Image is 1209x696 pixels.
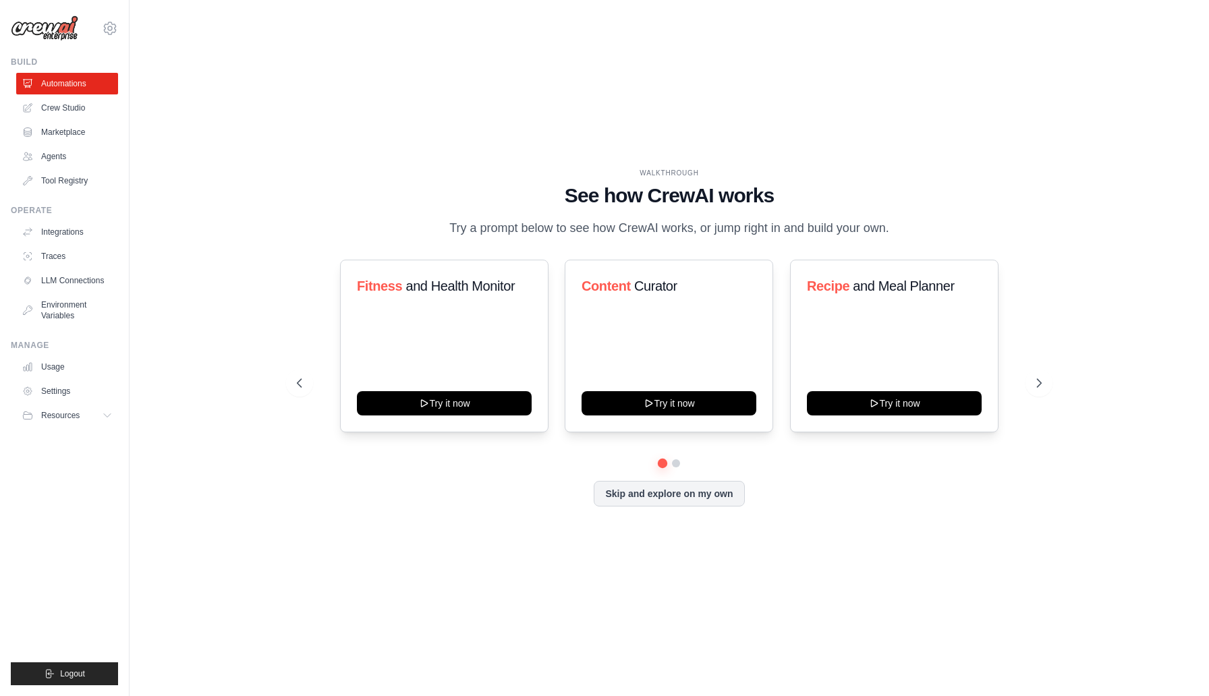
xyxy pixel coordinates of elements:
[297,168,1042,178] div: WALKTHROUGH
[60,668,85,679] span: Logout
[634,279,677,293] span: Curator
[16,97,118,119] a: Crew Studio
[582,391,756,415] button: Try it now
[405,279,515,293] span: and Health Monitor
[582,279,631,293] span: Content
[16,356,118,378] a: Usage
[297,183,1042,208] h1: See how CrewAI works
[16,270,118,291] a: LLM Connections
[16,73,118,94] a: Automations
[41,410,80,421] span: Resources
[16,221,118,243] a: Integrations
[594,481,744,506] button: Skip and explore on my own
[16,405,118,426] button: Resources
[807,279,849,293] span: Recipe
[807,391,982,415] button: Try it now
[16,170,118,192] a: Tool Registry
[16,121,118,143] a: Marketplace
[11,57,118,67] div: Build
[443,219,896,238] p: Try a prompt below to see how CrewAI works, or jump right in and build your own.
[16,245,118,267] a: Traces
[11,205,118,216] div: Operate
[16,146,118,167] a: Agents
[11,16,78,41] img: Logo
[853,279,954,293] span: and Meal Planner
[11,662,118,685] button: Logout
[16,294,118,326] a: Environment Variables
[357,391,532,415] button: Try it now
[357,279,402,293] span: Fitness
[11,340,118,351] div: Manage
[16,380,118,402] a: Settings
